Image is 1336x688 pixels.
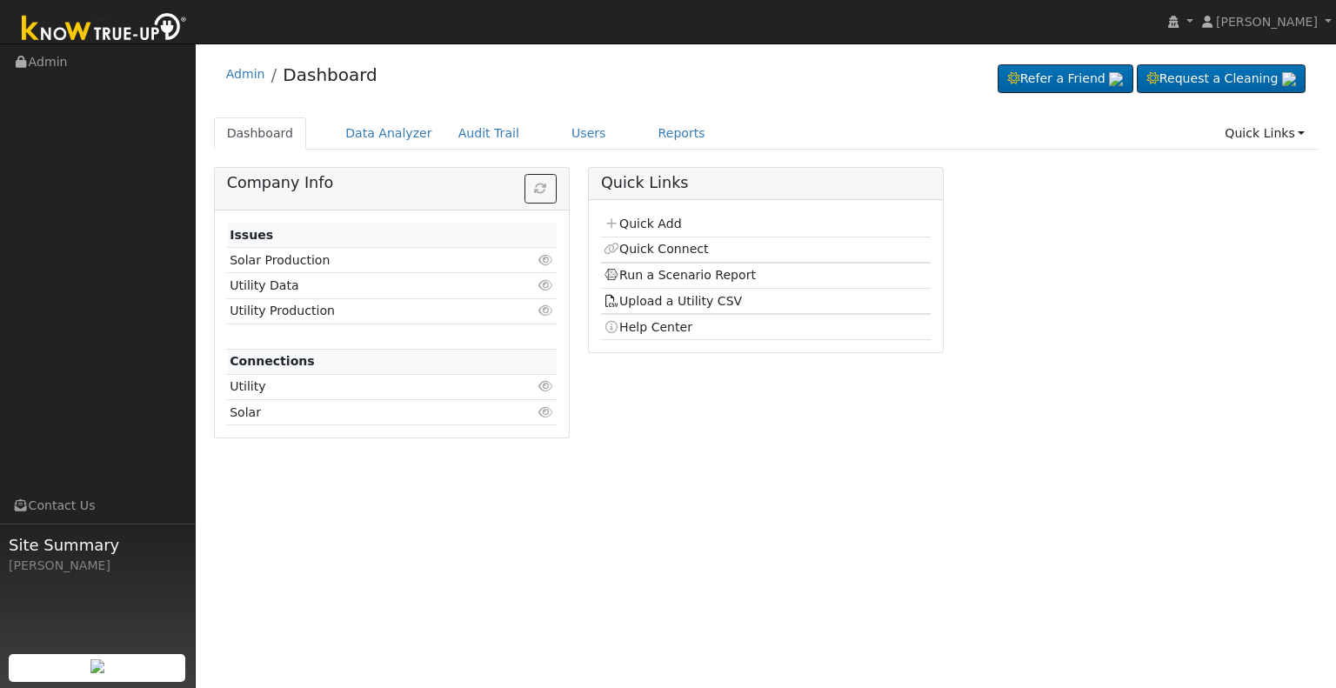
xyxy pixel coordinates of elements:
a: Run a Scenario Report [604,268,756,282]
a: Audit Trail [445,117,532,150]
a: Users [558,117,619,150]
i: Click to view [538,380,554,392]
a: Data Analyzer [332,117,445,150]
i: Click to view [538,406,554,418]
a: Refer a Friend [998,64,1133,94]
a: Quick Add [604,217,681,230]
td: Solar [227,400,504,425]
a: Request a Cleaning [1137,64,1306,94]
i: Click to view [538,304,554,317]
div: [PERSON_NAME] [9,557,186,575]
td: Utility Production [227,298,504,324]
td: Solar Production [227,248,504,273]
a: Dashboard [214,117,307,150]
td: Utility [227,374,504,399]
img: retrieve [1109,72,1123,86]
i: Click to view [538,254,554,266]
a: Dashboard [283,64,377,85]
img: retrieve [90,659,104,673]
a: Help Center [604,320,692,334]
span: Site Summary [9,533,186,557]
i: Click to view [538,279,554,291]
strong: Connections [230,354,315,368]
a: Admin [226,67,265,81]
a: Reports [645,117,718,150]
a: Upload a Utility CSV [604,294,742,308]
strong: Issues [230,228,273,242]
a: Quick Links [1212,117,1318,150]
img: retrieve [1282,72,1296,86]
h5: Company Info [227,174,557,192]
a: Quick Connect [604,242,708,256]
h5: Quick Links [601,174,931,192]
td: Utility Data [227,273,504,298]
span: [PERSON_NAME] [1216,15,1318,29]
img: Know True-Up [13,10,196,49]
